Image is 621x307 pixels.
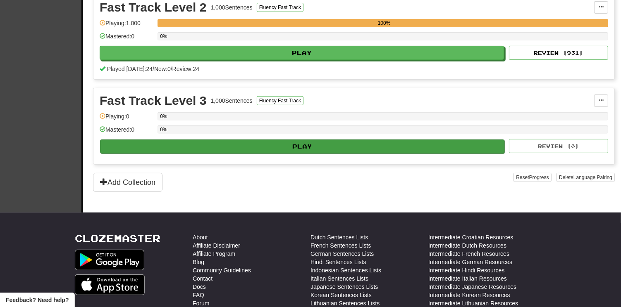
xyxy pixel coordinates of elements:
[160,19,608,27] div: 100%
[193,274,213,283] a: Contact
[100,19,153,33] div: Playing: 1,000
[75,233,160,243] a: Clozemaster
[428,258,512,266] a: Intermediate German Resources
[100,32,153,46] div: Mastered: 0
[310,283,378,291] a: Japanese Sentences Lists
[509,46,608,60] button: Review (931)
[172,66,199,72] span: Review: 24
[193,250,235,258] a: Affiliate Program
[428,274,507,283] a: Intermediate Italian Resources
[193,233,208,241] a: About
[557,173,615,182] button: DeleteLanguage Pairing
[310,241,371,250] a: French Sentences Lists
[310,250,374,258] a: German Sentences Lists
[529,175,549,180] span: Progress
[100,139,504,153] button: Play
[211,97,253,105] div: 1,000 Sentences
[75,250,144,270] img: Get it on Google Play
[310,258,366,266] a: Hindi Sentences Lists
[428,250,509,258] a: Intermediate French Resources
[193,291,204,299] a: FAQ
[428,266,504,274] a: Intermediate Hindi Resources
[428,241,506,250] a: Intermediate Dutch Resources
[310,266,381,274] a: Indonesian Sentences Lists
[100,125,153,139] div: Mastered: 0
[107,66,153,72] span: Played [DATE]: 24
[310,274,368,283] a: Italian Sentences Lists
[193,283,206,291] a: Docs
[257,96,303,105] button: Fluency Fast Track
[100,94,207,107] div: Fast Track Level 3
[257,3,303,12] button: Fluency Fast Track
[211,3,253,12] div: 1,000 Sentences
[509,139,608,153] button: Review (0)
[193,258,204,266] a: Blog
[153,66,154,72] span: /
[100,1,207,14] div: Fast Track Level 2
[573,175,612,180] span: Language Pairing
[310,233,368,241] a: Dutch Sentences Lists
[193,266,251,274] a: Community Guidelines
[6,296,69,304] span: Open feedback widget
[171,66,172,72] span: /
[75,274,145,295] img: Get it on App Store
[100,46,504,60] button: Play
[93,173,162,192] button: Add Collection
[154,66,171,72] span: New: 0
[428,291,510,299] a: Intermediate Korean Resources
[428,283,516,291] a: Intermediate Japanese Resources
[428,233,513,241] a: Intermediate Croatian Resources
[310,291,372,299] a: Korean Sentences Lists
[100,112,153,126] div: Playing: 0
[514,173,551,182] button: ResetProgress
[193,241,240,250] a: Affiliate Disclaimer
